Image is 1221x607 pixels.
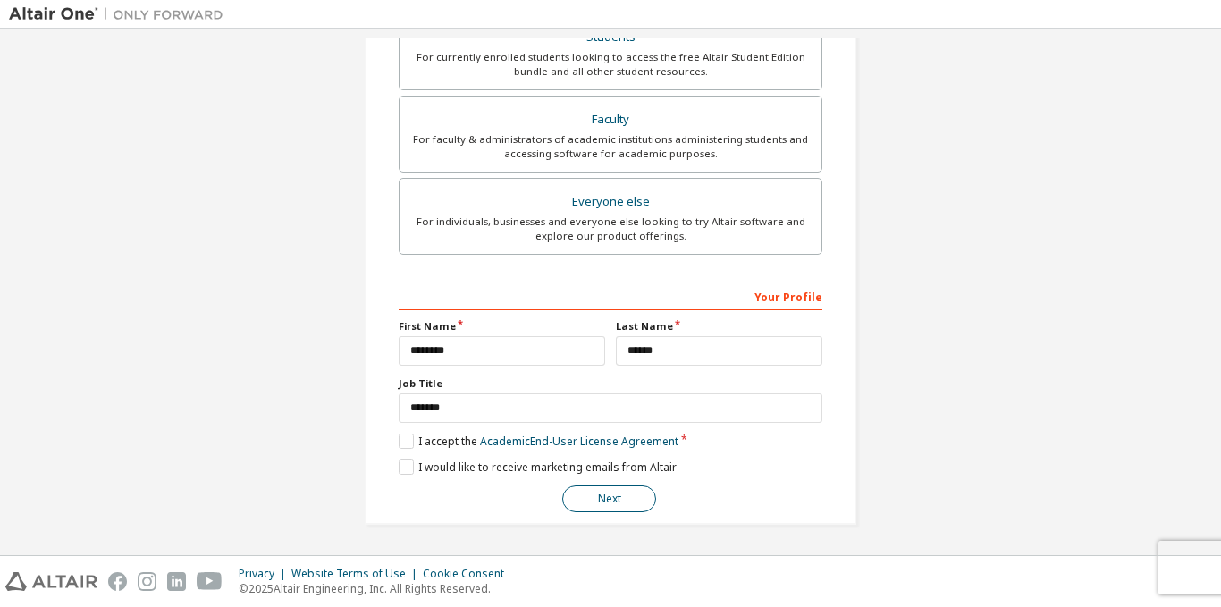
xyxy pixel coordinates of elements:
img: linkedin.svg [167,572,186,591]
label: I accept the [399,434,678,449]
a: Academic End-User License Agreement [480,434,678,449]
img: altair_logo.svg [5,572,97,591]
img: instagram.svg [138,572,156,591]
label: Last Name [616,319,822,333]
img: facebook.svg [108,572,127,591]
label: First Name [399,319,605,333]
div: Students [410,25,811,50]
button: Next [562,485,656,512]
p: © 2025 Altair Engineering, Inc. All Rights Reserved. [239,581,515,596]
div: Faculty [410,107,811,132]
div: For currently enrolled students looking to access the free Altair Student Edition bundle and all ... [410,50,811,79]
div: Your Profile [399,282,822,310]
img: youtube.svg [197,572,223,591]
div: Everyone else [410,190,811,215]
div: Cookie Consent [423,567,515,581]
label: I would like to receive marketing emails from Altair [399,459,677,475]
div: For faculty & administrators of academic institutions administering students and accessing softwa... [410,132,811,161]
label: Job Title [399,376,822,391]
div: Privacy [239,567,291,581]
div: Website Terms of Use [291,567,423,581]
div: For individuals, businesses and everyone else looking to try Altair software and explore our prod... [410,215,811,243]
img: Altair One [9,5,232,23]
